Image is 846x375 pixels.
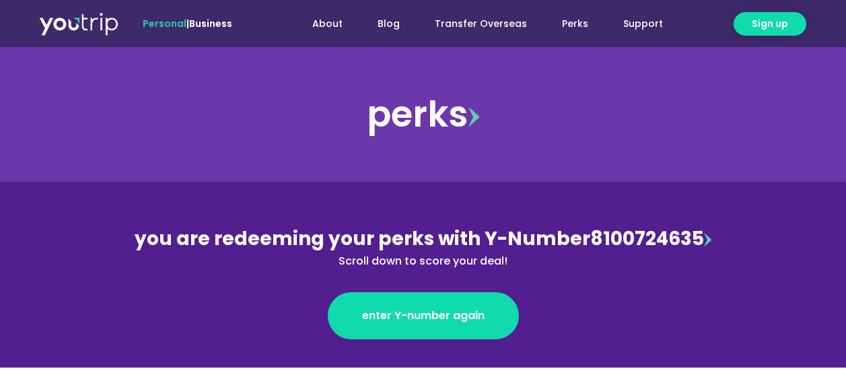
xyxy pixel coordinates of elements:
span: Sign up [752,17,788,31]
div: Scroll down to score your deal! [131,253,715,269]
a: Transfer Overseas [417,11,544,36]
div: 8100724635 [131,225,715,269]
a: About [295,11,360,36]
a: Business [189,17,232,30]
span: you are redeeming your perks with Y-Number [135,226,590,252]
a: Perks [544,11,606,36]
a: Blog [360,11,417,36]
span: enter Y-number again [362,308,485,324]
a: enter Y-number again [328,292,519,339]
nav: Menu [269,11,680,36]
a: Support [606,11,680,36]
a: Sign up [734,12,806,36]
span: Personal [143,17,186,30]
span: | [143,17,232,30]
